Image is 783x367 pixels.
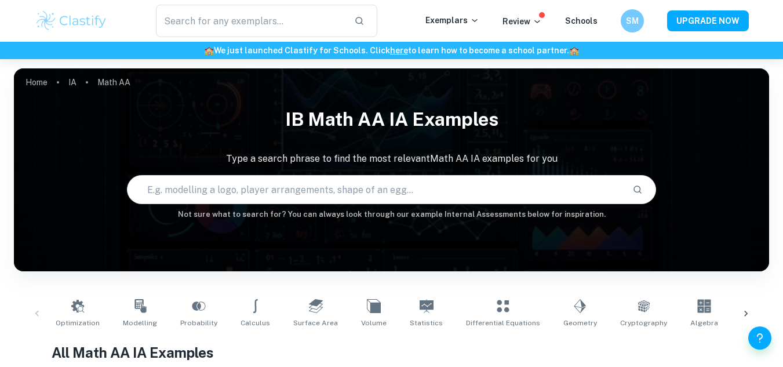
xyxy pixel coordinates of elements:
[241,318,270,328] span: Calculus
[410,318,443,328] span: Statistics
[390,46,408,55] a: here
[204,46,214,55] span: 🏫
[97,76,130,89] p: Math AA
[35,9,108,32] img: Clastify logo
[14,101,769,138] h1: IB Math AA IA examples
[748,326,771,350] button: Help and Feedback
[293,318,338,328] span: Surface Area
[56,318,100,328] span: Optimization
[128,173,622,206] input: E.g. modelling a logo, player arrangements, shape of an egg...
[621,9,644,32] button: SM
[14,209,769,220] h6: Not sure what to search for? You can always look through our example Internal Assessments below f...
[667,10,749,31] button: UPGRADE NOW
[14,152,769,166] p: Type a search phrase to find the most relevant Math AA IA examples for you
[425,14,479,27] p: Exemplars
[52,342,731,363] h1: All Math AA IA Examples
[502,15,542,28] p: Review
[26,74,48,90] a: Home
[690,318,718,328] span: Algebra
[625,14,639,27] h6: SM
[361,318,387,328] span: Volume
[180,318,217,328] span: Probability
[466,318,540,328] span: Differential Equations
[123,318,157,328] span: Modelling
[620,318,667,328] span: Cryptography
[68,74,77,90] a: IA
[565,16,598,26] a: Schools
[563,318,597,328] span: Geometry
[569,46,579,55] span: 🏫
[2,44,781,57] h6: We just launched Clastify for Schools. Click to learn how to become a school partner.
[156,5,345,37] input: Search for any exemplars...
[628,180,647,199] button: Search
